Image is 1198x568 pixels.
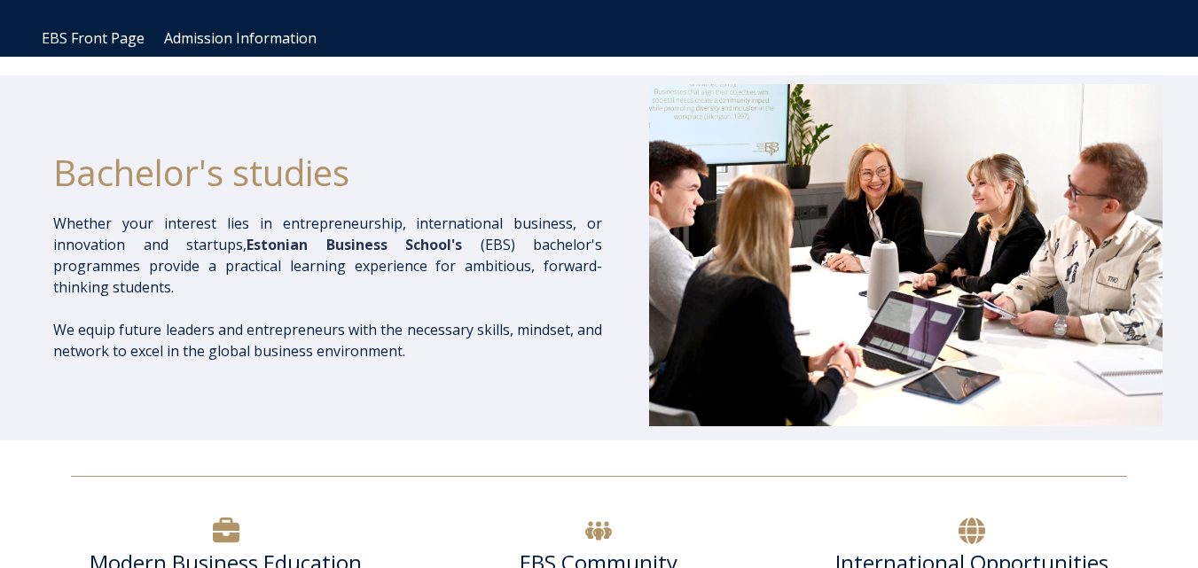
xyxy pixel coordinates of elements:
img: Bachelor's at EBS [649,84,1163,426]
p: Whether your interest lies in entrepreneurship, international business, or innovation and startup... [53,213,602,298]
a: EBS Front Page [42,28,145,48]
span: Estonian Business School's [247,235,462,254]
p: We equip future leaders and entrepreneurs with the necessary skills, mindset, and network to exce... [53,319,602,362]
div: Navigation Menu [32,20,1185,57]
h1: Bachelor's studies [53,151,602,195]
a: Admission Information [164,28,317,48]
